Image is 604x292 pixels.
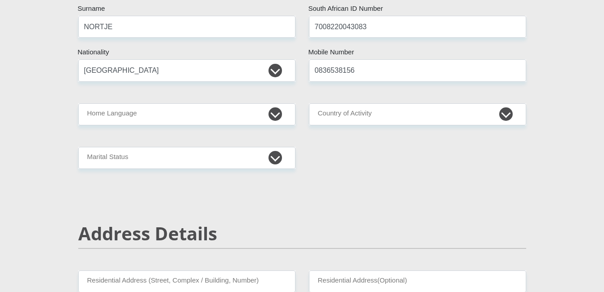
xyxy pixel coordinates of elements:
[78,223,526,244] h2: Address Details
[78,16,295,38] input: Surname
[309,16,526,38] input: ID Number
[309,59,526,81] input: Contact Number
